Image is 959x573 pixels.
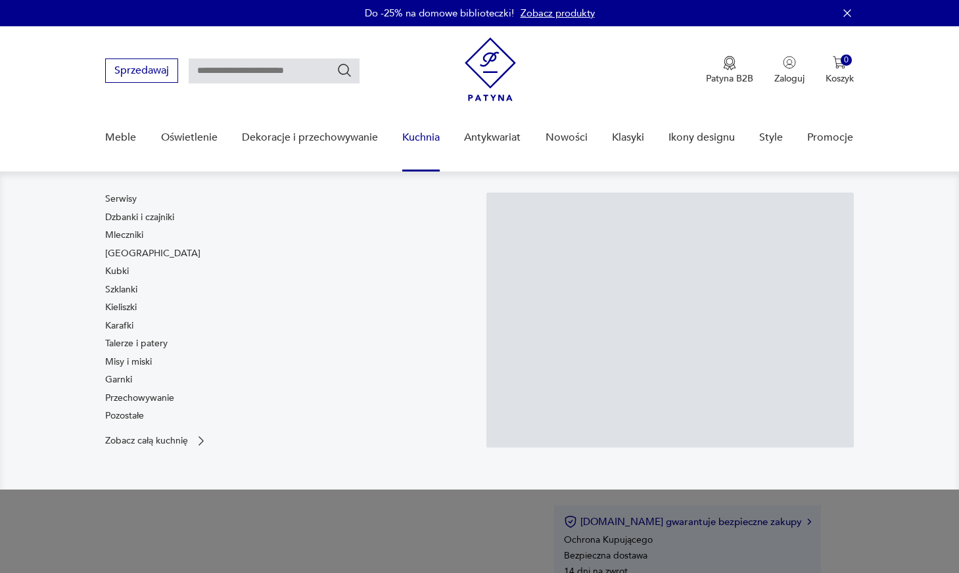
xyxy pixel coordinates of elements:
[105,193,137,206] a: Serwisy
[105,301,137,314] a: Kieliszki
[706,56,753,85] button: Patyna B2B
[402,112,440,163] a: Kuchnia
[759,112,783,163] a: Style
[337,62,352,78] button: Szukaj
[826,56,854,85] button: 0Koszyk
[105,373,132,386] a: Garnki
[105,265,129,278] a: Kubki
[105,409,144,423] a: Pozostałe
[105,247,200,260] a: [GEOGRAPHIC_DATA]
[706,72,753,85] p: Patyna B2B
[465,37,516,101] img: Patyna - sklep z meblami i dekoracjami vintage
[612,112,644,163] a: Klasyki
[105,319,133,332] a: Karafki
[105,229,143,242] a: Mleczniki
[105,355,152,369] a: Misy i miski
[105,434,208,447] a: Zobacz całą kuchnię
[105,337,168,350] a: Talerze i patery
[723,56,736,70] img: Ikona medalu
[774,56,805,85] button: Zaloguj
[242,112,378,163] a: Dekoracje i przechowywanie
[105,67,178,76] a: Sprzedawaj
[668,112,735,163] a: Ikony designu
[774,72,805,85] p: Zaloguj
[783,56,796,69] img: Ikonka użytkownika
[365,7,514,20] p: Do -25% na domowe biblioteczki!
[546,112,588,163] a: Nowości
[826,72,854,85] p: Koszyk
[105,283,137,296] a: Szklanki
[833,56,846,69] img: Ikona koszyka
[105,112,136,163] a: Meble
[464,112,521,163] a: Antykwariat
[105,392,174,405] a: Przechowywanie
[521,7,595,20] a: Zobacz produkty
[161,112,218,163] a: Oświetlenie
[841,55,852,66] div: 0
[105,211,174,224] a: Dzbanki i czajniki
[807,112,853,163] a: Promocje
[105,436,188,445] p: Zobacz całą kuchnię
[706,56,753,85] a: Ikona medaluPatyna B2B
[105,58,178,83] button: Sprzedawaj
